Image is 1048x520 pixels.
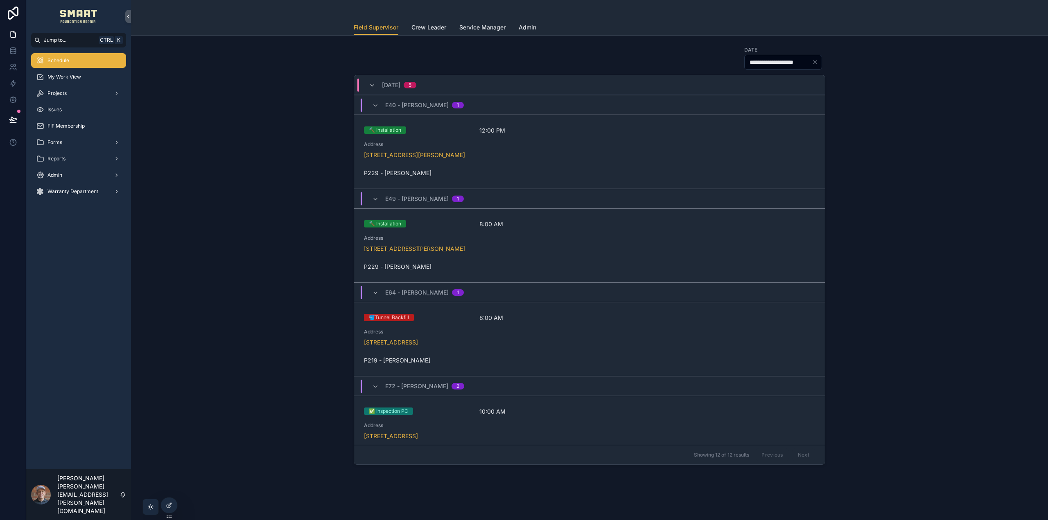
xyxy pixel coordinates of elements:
span: Field Supervisor [354,23,398,32]
div: scrollable content [26,47,131,209]
a: Projects [31,86,126,101]
span: E64 - [PERSON_NAME] [385,288,449,297]
a: [STREET_ADDRESS] [364,339,418,346]
div: 2 [456,383,459,389]
span: Ctrl [99,36,114,44]
a: Forms [31,135,126,150]
a: Crew Leader [411,20,446,36]
span: E72 - [PERSON_NAME] [385,382,448,390]
span: Warranty Department [47,188,98,195]
div: 1 [457,102,459,108]
a: Issues [31,102,126,117]
img: App logo [60,10,97,23]
a: Admin [519,20,536,36]
button: Jump to...CtrlK [31,33,126,47]
span: Issues [47,106,62,113]
a: Admin [31,168,126,182]
span: 12:00 PM [479,126,585,135]
div: 1 [457,289,459,296]
a: [STREET_ADDRESS] [364,432,418,439]
span: Showing 12 of 12 results [694,452,749,458]
span: Admin [47,172,62,178]
p: [PERSON_NAME] [PERSON_NAME][EMAIL_ADDRESS][PERSON_NAME][DOMAIN_NAME] [57,474,120,515]
a: Service Manager [459,20,506,36]
span: Forms [47,139,62,146]
div: 🔨 Installation [369,126,401,134]
div: 🪣Tunnel Backfill [369,314,409,321]
span: Jump to... [44,37,96,43]
a: ✅ Inspection PC10:00 AMAddress[STREET_ADDRESS]P253 - [PERSON_NAME] [354,396,825,470]
a: 🔨 Installation8:00 AMAddress[STREET_ADDRESS][PERSON_NAME]P229 - [PERSON_NAME] [354,208,825,282]
a: FIF Membership [31,119,126,133]
div: 🔨 Installation [369,220,401,227]
div: ✅ Inspection PC [369,407,408,415]
span: Address [364,235,815,241]
span: Crew Leader [411,23,446,32]
span: Address [364,141,815,148]
span: P219 - [PERSON_NAME] [364,356,430,365]
label: Date [744,46,757,53]
div: 5 [409,82,411,88]
a: 🔨 Installation12:00 PMAddress[STREET_ADDRESS][PERSON_NAME]P229 - [PERSON_NAME] [354,115,825,189]
a: Reports [31,151,126,166]
span: Address [364,422,815,429]
a: Warranty Department [31,184,126,199]
span: Admin [519,23,536,32]
span: Service Manager [459,23,506,32]
span: Projects [47,90,67,97]
span: Address [364,329,815,335]
span: My Work View [47,74,81,80]
span: [DATE] [382,81,400,89]
a: My Work View [31,70,126,84]
span: E49 - [PERSON_NAME] [385,195,449,203]
div: 1 [457,196,459,202]
span: 10:00 AM [479,407,585,416]
span: Schedule [47,57,69,64]
span: K [115,37,122,43]
a: [STREET_ADDRESS][PERSON_NAME] [364,245,465,252]
span: Reports [47,155,65,162]
span: P229 - [PERSON_NAME] [364,169,431,177]
a: 🪣Tunnel Backfill8:00 AMAddress[STREET_ADDRESS]P219 - [PERSON_NAME] [354,302,825,376]
span: E40 - [PERSON_NAME] [385,101,449,109]
span: 8:00 AM [479,314,585,322]
a: Field Supervisor [354,20,398,36]
a: Schedule [31,53,126,68]
span: FIF Membership [47,123,85,129]
span: P229 - [PERSON_NAME] [364,263,431,271]
button: Clear [812,59,822,65]
span: 8:00 AM [479,220,585,228]
a: [STREET_ADDRESS][PERSON_NAME] [364,151,465,158]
